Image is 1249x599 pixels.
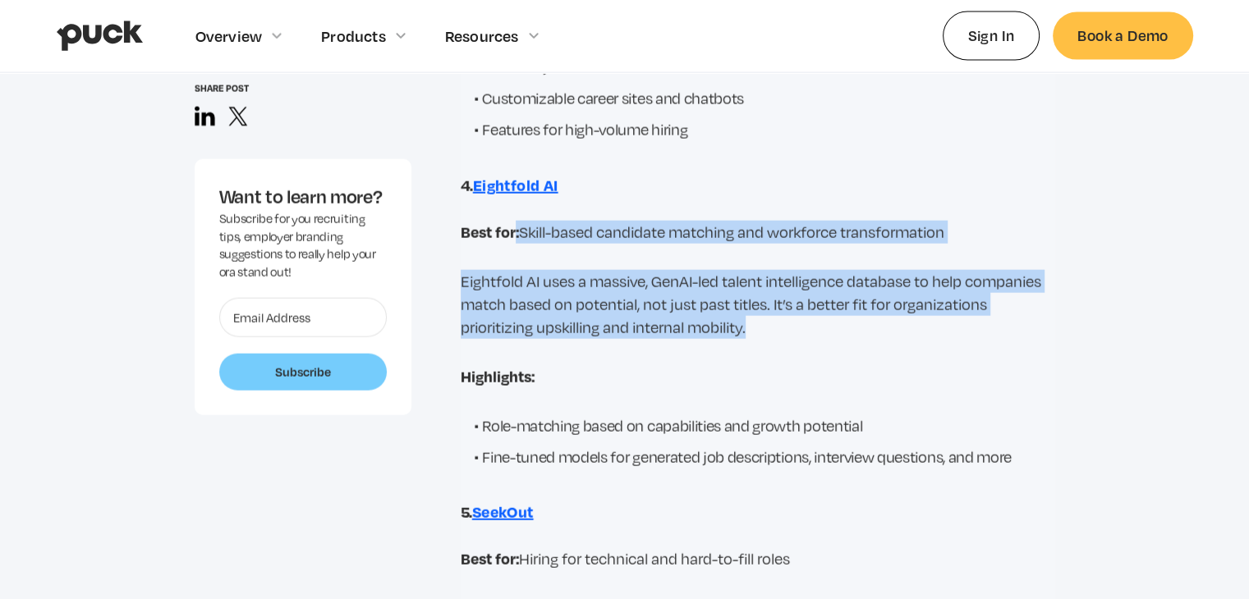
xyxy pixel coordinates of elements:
[474,118,1055,139] li: Features for high-volume hiring
[461,501,472,522] strong: 5.
[943,11,1040,60] a: Sign In
[219,297,387,336] input: Email Address
[1053,12,1192,59] a: Book a Demo
[321,27,386,45] div: Products
[461,547,1055,570] p: Hiring for technical and hard-to-fill roles
[474,414,1055,436] li: Role-matching based on capabilities and growth potential
[473,176,558,194] a: Eightfold AI
[472,502,534,521] a: SeekOut
[461,366,535,386] strong: Highlights:
[474,446,1055,467] li: Fine-tuned models for generated job descriptions, interview questions, and more
[195,82,411,93] div: Share post
[219,297,387,391] form: Want to learn more?
[474,87,1055,108] li: Customizable career sites and chatbots
[219,183,387,209] div: Want to learn more?
[461,270,1055,339] p: Eightfold AI uses a massive, GenAI-led talent intelligence database to help companies match based...
[472,501,534,522] strong: SeekOut
[461,175,473,195] strong: 4.
[461,222,519,242] strong: Best for:
[219,210,387,281] div: Subscribe for you recruiting tips, employer branding suggestions to really help your ora stand out!
[445,27,519,45] div: Resources
[461,548,519,569] strong: Best for:
[195,27,263,45] div: Overview
[473,175,558,195] strong: Eightfold AI
[219,353,387,391] input: Subscribe
[461,221,1055,244] p: Skill-based candidate matching and workforce transformation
